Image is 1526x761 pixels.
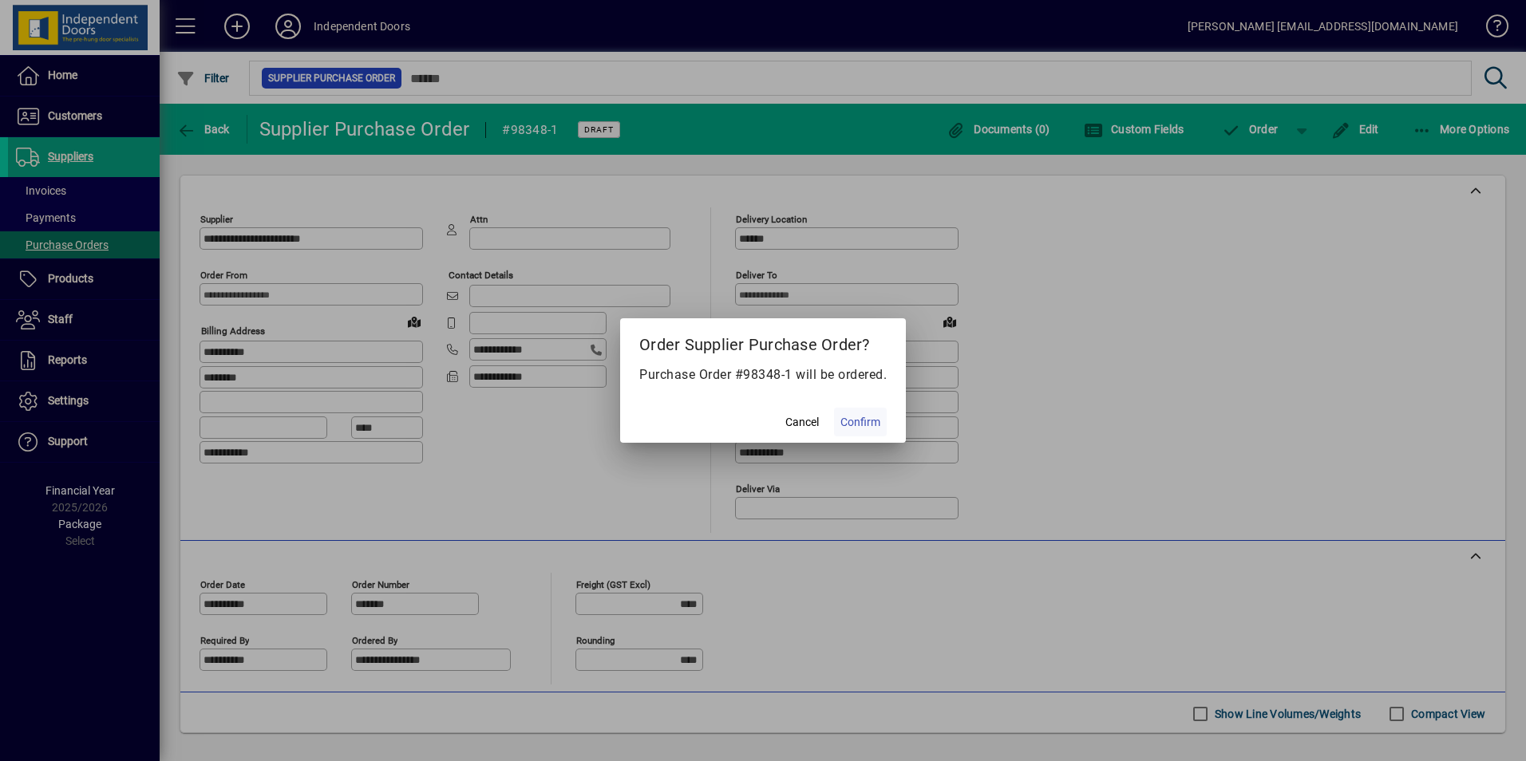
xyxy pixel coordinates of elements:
[785,414,819,431] span: Cancel
[834,408,887,436] button: Confirm
[840,414,880,431] span: Confirm
[777,408,828,436] button: Cancel
[620,318,906,365] h2: Order Supplier Purchase Order?
[639,365,887,384] p: Purchase Order #98348-1 will be ordered.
